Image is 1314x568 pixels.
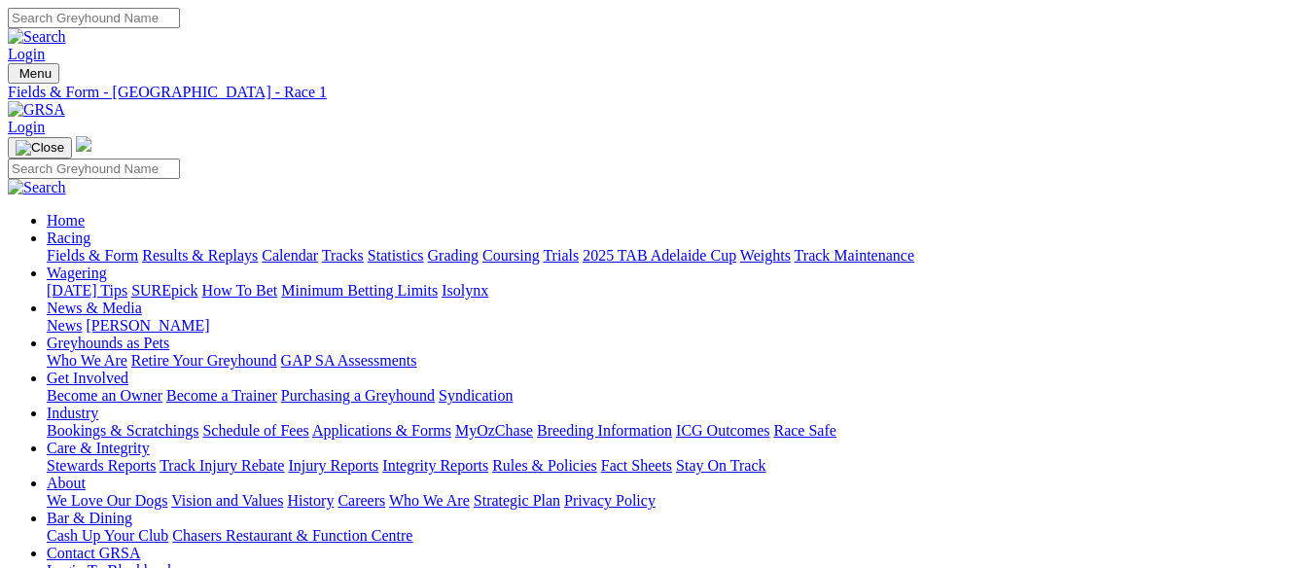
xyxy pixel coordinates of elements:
[47,282,1306,300] div: Wagering
[47,422,198,439] a: Bookings & Scratchings
[492,457,597,474] a: Rules & Policies
[8,159,180,179] input: Search
[322,247,364,264] a: Tracks
[8,101,65,119] img: GRSA
[171,492,283,509] a: Vision and Values
[439,387,513,404] a: Syndication
[142,247,258,264] a: Results & Replays
[47,492,1306,510] div: About
[172,527,412,544] a: Chasers Restaurant & Function Centre
[76,136,91,152] img: logo-grsa-white.png
[287,492,334,509] a: History
[8,46,45,62] a: Login
[47,422,1306,440] div: Industry
[455,422,533,439] a: MyOzChase
[86,317,209,334] a: [PERSON_NAME]
[442,282,488,299] a: Isolynx
[16,140,64,156] img: Close
[47,247,1306,265] div: Racing
[47,370,128,386] a: Get Involved
[202,422,308,439] a: Schedule of Fees
[583,247,736,264] a: 2025 TAB Adelaide Cup
[740,247,791,264] a: Weights
[281,352,417,369] a: GAP SA Assessments
[676,422,769,439] a: ICG Outcomes
[601,457,672,474] a: Fact Sheets
[202,282,278,299] a: How To Bet
[281,282,438,299] a: Minimum Betting Limits
[47,282,127,299] a: [DATE] Tips
[543,247,579,264] a: Trials
[47,545,140,561] a: Contact GRSA
[47,405,98,421] a: Industry
[47,440,150,456] a: Care & Integrity
[47,230,90,246] a: Racing
[8,84,1306,101] a: Fields & Form - [GEOGRAPHIC_DATA] - Race 1
[537,422,672,439] a: Breeding Information
[482,247,540,264] a: Coursing
[166,387,277,404] a: Become a Trainer
[47,300,142,316] a: News & Media
[47,387,1306,405] div: Get Involved
[428,247,479,264] a: Grading
[47,457,156,474] a: Stewards Reports
[47,510,132,526] a: Bar & Dining
[676,457,765,474] a: Stay On Track
[795,247,914,264] a: Track Maintenance
[281,387,435,404] a: Purchasing a Greyhound
[47,527,1306,545] div: Bar & Dining
[47,212,85,229] a: Home
[47,317,82,334] a: News
[131,282,197,299] a: SUREpick
[337,492,385,509] a: Careers
[47,265,107,281] a: Wagering
[131,352,277,369] a: Retire Your Greyhound
[47,352,127,369] a: Who We Are
[288,457,378,474] a: Injury Reports
[312,422,451,439] a: Applications & Forms
[47,492,167,509] a: We Love Our Dogs
[773,422,835,439] a: Race Safe
[262,247,318,264] a: Calendar
[564,492,656,509] a: Privacy Policy
[382,457,488,474] a: Integrity Reports
[47,317,1306,335] div: News & Media
[47,247,138,264] a: Fields & Form
[8,179,66,196] img: Search
[8,63,59,84] button: Toggle navigation
[47,387,162,404] a: Become an Owner
[8,28,66,46] img: Search
[47,335,169,351] a: Greyhounds as Pets
[389,492,470,509] a: Who We Are
[47,475,86,491] a: About
[47,352,1306,370] div: Greyhounds as Pets
[8,8,180,28] input: Search
[19,66,52,81] span: Menu
[368,247,424,264] a: Statistics
[8,119,45,135] a: Login
[47,457,1306,475] div: Care & Integrity
[160,457,284,474] a: Track Injury Rebate
[8,137,72,159] button: Toggle navigation
[474,492,560,509] a: Strategic Plan
[47,527,168,544] a: Cash Up Your Club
